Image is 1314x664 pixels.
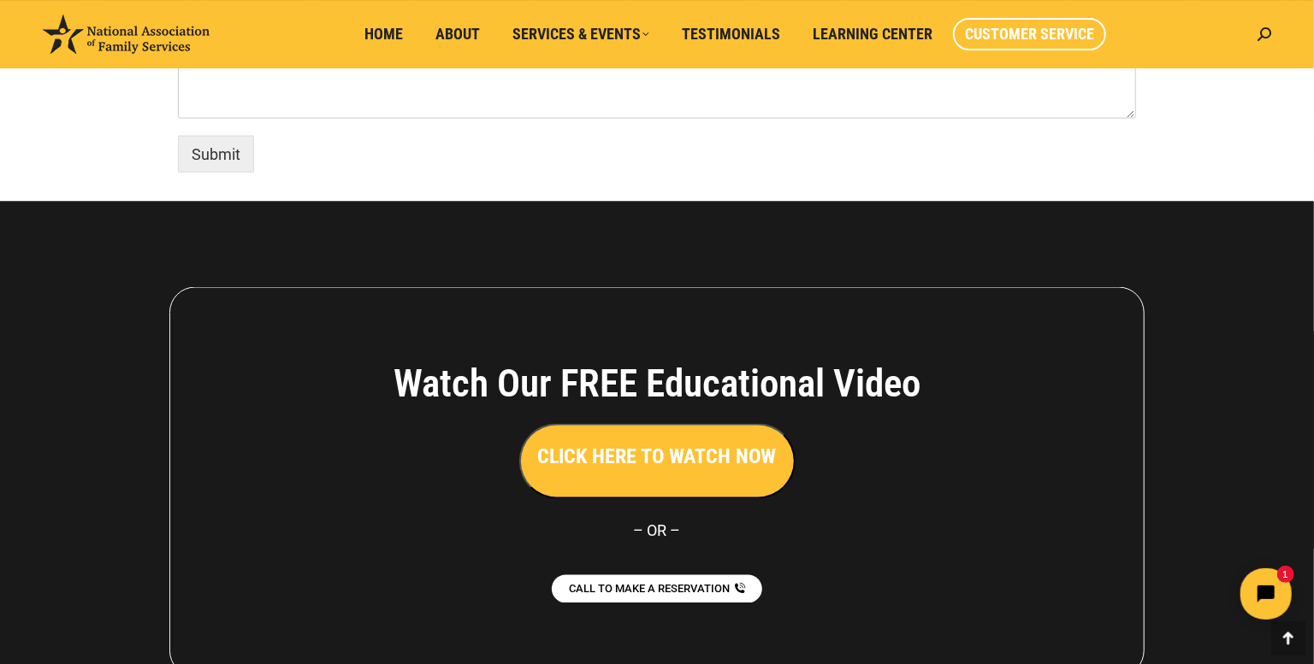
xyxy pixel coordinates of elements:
[1012,554,1306,634] iframe: Tidio Chat
[953,18,1106,50] a: Customer Service
[178,136,254,173] button: Submit
[670,18,792,50] a: Testimonials
[682,25,780,44] span: Testimonials
[512,25,649,44] span: Services & Events
[352,18,415,50] a: Home
[519,450,796,467] a: CLICK HERE TO WATCH NOW
[634,522,681,540] span: – OR –
[364,25,403,44] span: Home
[43,15,210,54] img: National Association of Family Services
[423,18,492,50] a: About
[813,25,932,44] span: Learning Center
[552,575,762,603] a: CALL TO MAKE A RESERVATION
[569,584,730,595] span: CALL TO MAKE A RESERVATION
[435,25,480,44] span: About
[801,18,944,50] a: Learning Center
[965,25,1094,44] span: Customer Service
[538,443,777,472] h3: CLICK HERE TO WATCH NOW
[299,361,1015,407] h4: Watch Our FREE Educational Video
[519,424,796,499] button: CLICK HERE TO WATCH NOW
